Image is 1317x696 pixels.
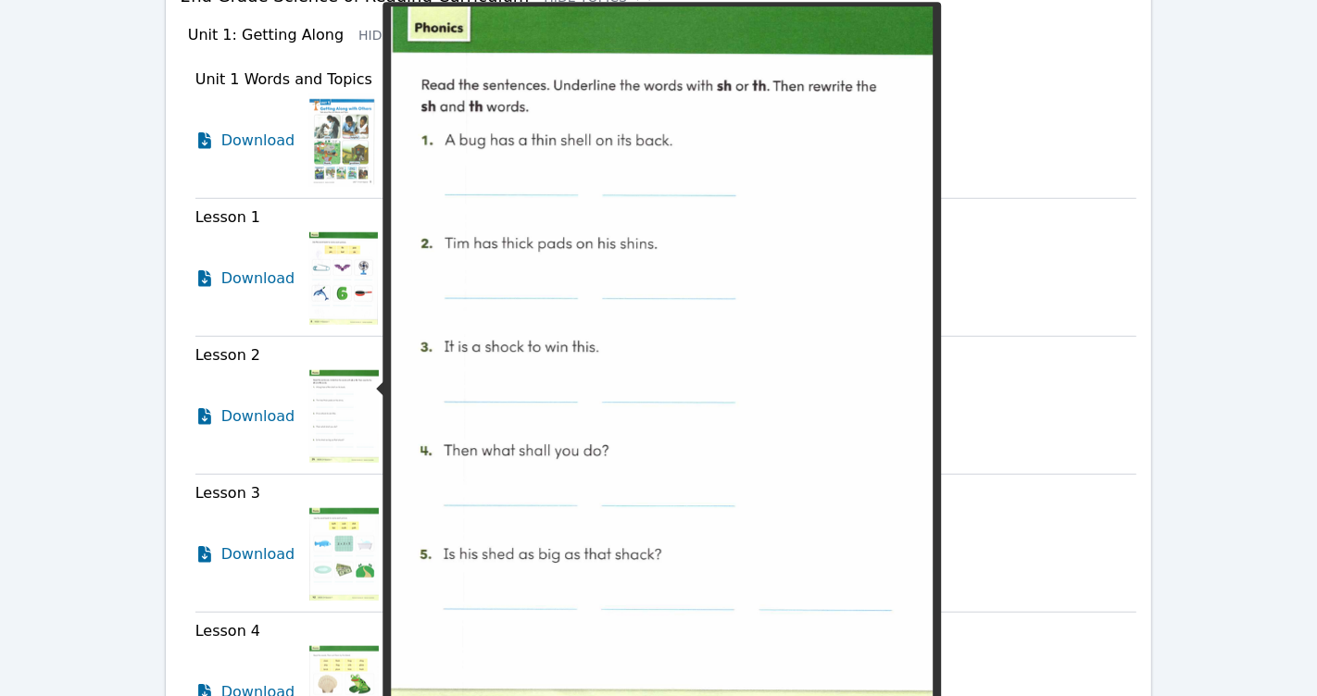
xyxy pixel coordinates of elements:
[221,543,295,565] span: Download
[309,94,375,187] img: Unit 1 Words and Topics
[358,26,499,44] button: Hide Resources
[195,232,295,325] a: Download
[195,70,372,88] span: Unit 1 Words and Topics
[309,508,379,601] img: Lesson 3
[195,622,260,640] span: Lesson 4
[309,232,378,325] img: Lesson 1
[195,346,260,364] span: Lesson 2
[221,267,295,290] span: Download
[195,94,295,187] a: Download
[221,405,295,428] span: Download
[195,508,295,601] a: Download
[309,370,379,463] img: Lesson 2
[195,208,260,226] span: Lesson 1
[221,130,295,152] span: Download
[188,24,344,46] h3: Unit 1: Getting Along
[195,370,295,463] a: Download
[195,484,260,502] span: Lesson 3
